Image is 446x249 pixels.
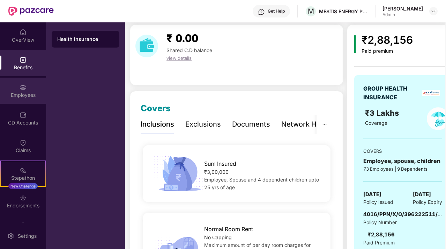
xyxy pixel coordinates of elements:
[363,219,397,225] span: Policy Number
[166,32,198,44] span: ₹ 0.00
[20,29,27,36] img: svg+xml;base64,PHN2ZyBpZD0iSG9tZSIgeG1sbnM9Imh0dHA6Ly93d3cudzMub3JnLzIwMDAvc3ZnIiB3aWR0aD0iMjAiIG...
[365,120,387,126] span: Coverage
[308,7,314,15] span: M
[413,190,431,199] span: [DATE]
[141,119,174,130] div: Inclusions
[57,36,114,43] div: Health Insurance
[20,84,27,91] img: svg+xml;base64,PHN2ZyBpZD0iRW1wbG95ZWVzIiB4bWxucz0iaHR0cDovL3d3dy53My5vcmcvMjAwMC9zdmciIHdpZHRoPS...
[20,194,27,201] img: svg+xml;base64,PHN2ZyBpZD0iRW5kb3JzZW1lbnRzIiB4bWxucz0iaHR0cDovL3d3dy53My5vcmcvMjAwMC9zdmciIHdpZH...
[135,35,158,57] img: download
[363,239,395,247] span: Paid Premium
[363,157,442,165] div: Employee, spouse, children
[382,12,423,17] div: Admin
[204,234,322,241] div: No Capping
[7,233,14,240] img: svg+xml;base64,PHN2ZyBpZD0iU2V0dGluZy0yMHgyMCIgeG1sbnM9Imh0dHA6Ly93d3cudzMub3JnLzIwMDAvc3ZnIiB3aW...
[20,167,27,174] img: svg+xml;base64,PHN2ZyB4bWxucz0iaHR0cDovL3d3dy53My5vcmcvMjAwMC9zdmciIHdpZHRoPSIyMSIgaGVpZ2h0PSIyMC...
[20,112,27,119] img: svg+xml;base64,PHN2ZyBpZD0iQ0RfQWNjb3VudHMiIGRhdGEtbmFtZT0iQ0QgQWNjb3VudHMiIHhtbG5zPSJodHRwOi8vd3...
[20,139,27,146] img: svg+xml;base64,PHN2ZyBpZD0iQ2xhaW0iIHhtbG5zPSJodHRwOi8vd3d3LnczLm9yZy8yMDAwL3N2ZyIgd2lkdGg9IjIwIi...
[363,190,381,199] span: [DATE]
[422,90,440,96] img: insurerLogo
[1,175,45,182] div: Stepathon
[368,230,395,239] div: ₹2,88,156
[141,103,171,113] span: Covers
[8,7,54,16] img: New Pazcare Logo
[204,168,322,176] div: ₹3,00,000
[16,233,39,240] div: Settings
[363,148,442,155] div: COVERS
[204,159,236,168] span: Sum Insured
[413,198,442,206] span: Policy Expiry
[232,119,270,130] div: Documents
[363,84,420,102] div: GROUP HEALTH INSURANCE
[258,8,265,15] img: svg+xml;base64,PHN2ZyBpZD0iSGVscC0zMngzMiIgeG1sbnM9Imh0dHA6Ly93d3cudzMub3JnLzIwMDAvc3ZnIiB3aWR0aD...
[365,108,401,118] span: ₹3 Lakhs
[363,198,393,206] span: Policy Issued
[268,8,285,14] div: Get Help
[281,119,342,130] div: Network Hospitals
[8,183,38,189] div: New Challenge
[363,165,442,172] div: 73 Employees | 9 Dependents
[166,47,212,53] span: Shared C.D balance
[354,35,356,53] img: icon
[151,154,208,193] img: icon
[204,225,253,234] span: Normal Room Rent
[322,122,327,127] span: ellipsis
[431,8,436,14] img: svg+xml;base64,PHN2ZyBpZD0iRHJvcGRvd24tMzJ4MzIiIHhtbG5zPSJodHRwOi8vd3d3LnczLm9yZy8yMDAwL3N2ZyIgd2...
[185,119,221,130] div: Exclusions
[166,55,192,61] span: view details
[20,56,27,63] img: svg+xml;base64,PHN2ZyBpZD0iQmVuZWZpdHMiIHhtbG5zPSJodHRwOi8vd3d3LnczLm9yZy8yMDAwL3N2ZyIgd2lkdGg9Ij...
[362,32,413,48] div: ₹2,88,156
[319,8,368,15] div: MESTIS ENERGY PRIVATE LIMITED
[382,5,423,12] div: [PERSON_NAME]
[204,177,319,190] span: Employee, Spouse and 4 dependent children upto 25 yrs of age
[317,115,333,134] button: ellipsis
[362,48,413,54] div: Paid premium
[20,222,27,229] img: svg+xml;base64,PHN2ZyBpZD0iTXlfT3JkZXJzIiBkYXRhLW5hbWU9Ik15IE9yZGVycyIgeG1sbnM9Imh0dHA6Ly93d3cudz...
